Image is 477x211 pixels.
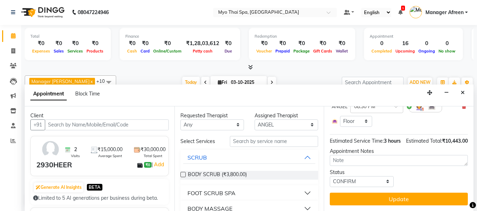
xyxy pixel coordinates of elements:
div: ₹0 [222,39,234,48]
div: ₹0 [66,39,85,48]
div: ₹0 [274,39,292,48]
a: x [90,79,93,84]
img: Hairdresser.png [415,103,423,111]
div: 0 [437,39,457,48]
span: Total Spent [144,153,162,159]
div: 2930HEER [36,160,72,170]
span: Upcoming [394,49,417,54]
b: 08047224946 [78,2,109,22]
input: Search Appointment [342,77,404,88]
div: Total [30,33,105,39]
span: Gift Cards [311,49,334,54]
div: ₹0 [292,39,311,48]
span: Petty cash [191,49,214,54]
div: ₹0 [52,39,66,48]
span: ₹10,443.00 [442,138,468,144]
div: ₹0 [30,39,52,48]
div: Finance [125,33,234,39]
div: Redemption [255,33,350,39]
button: Update [330,193,468,205]
span: Prepaid [274,49,292,54]
span: Voucher [255,49,274,54]
span: Expenses [30,49,52,54]
span: Sales [52,49,66,54]
div: 0 [417,39,437,48]
div: Client [30,112,169,119]
span: Estimated Service Time: [330,138,384,144]
span: BODY SCRUB (₹3,800.00) [188,171,247,180]
div: SCRUB [187,153,207,162]
button: Generate AI Insights [34,182,83,192]
span: No show [437,49,457,54]
div: Assigned Therapist [255,112,318,119]
span: ADD NEW [410,80,430,85]
span: 1 [401,6,405,11]
div: ₹0 [125,39,139,48]
span: Package [292,49,311,54]
span: Block Time [75,91,100,97]
button: ADD NEW [408,77,432,87]
div: ₹0 [311,39,334,48]
span: Manager [PERSON_NAME] [31,79,90,84]
div: ₹0 [151,39,183,48]
span: Online/Custom [151,49,183,54]
input: 2025-10-03 [229,77,264,88]
div: Appointment [370,33,457,39]
span: ₹15,000.00 [97,146,123,153]
span: +10 [96,78,110,84]
div: Requested Therapist [180,112,244,119]
button: Close [458,87,468,98]
div: 16 [394,39,417,48]
img: Interior.png [428,103,436,111]
div: ₹1,28,03,612 [183,39,222,48]
span: 3 hours [384,138,401,144]
img: Manager Afreen [410,6,422,18]
input: Search by Name/Mobile/Email/Code [45,119,169,130]
a: Add [153,160,165,169]
div: ₹0 [334,39,350,48]
span: Average Spent [98,153,122,159]
span: Today [182,77,200,88]
span: Appointment [30,88,67,100]
span: | [151,160,165,169]
button: SCRUB [183,151,316,164]
button: +91 [30,119,45,130]
span: Due [223,49,234,54]
a: 1 [398,9,403,15]
span: Products [85,49,105,54]
div: Limited to 5 AI generations per business during beta. [33,194,166,202]
span: Services [66,49,85,54]
img: logo [18,2,66,22]
img: avatar [40,139,61,160]
span: Visits [71,153,80,159]
span: Completed [370,49,394,54]
span: ANGEL [332,103,347,110]
span: ₹0 [144,162,151,168]
input: Search by service name [230,136,318,147]
span: Wallet [334,49,350,54]
span: 2 [74,146,77,153]
div: FOOT SCRUB SPA [187,189,235,197]
button: FOOT SCRUB SPA [183,187,316,199]
div: ₹0 [139,39,151,48]
div: Select Services [175,138,225,145]
span: Estimated Total: [406,138,442,144]
div: Status [330,169,393,176]
span: Manager Afreen [425,9,464,16]
span: ₹30,000.00 [141,146,166,153]
img: Interior.png [332,118,338,124]
span: BETA [87,184,102,191]
span: Cash [125,49,139,54]
span: Ongoing [417,49,437,54]
div: ₹0 [85,39,105,48]
span: Card [139,49,151,54]
div: 0 [370,39,394,48]
div: ₹0 [255,39,274,48]
div: Appointment Notes [330,148,468,155]
span: Fri [216,80,229,85]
